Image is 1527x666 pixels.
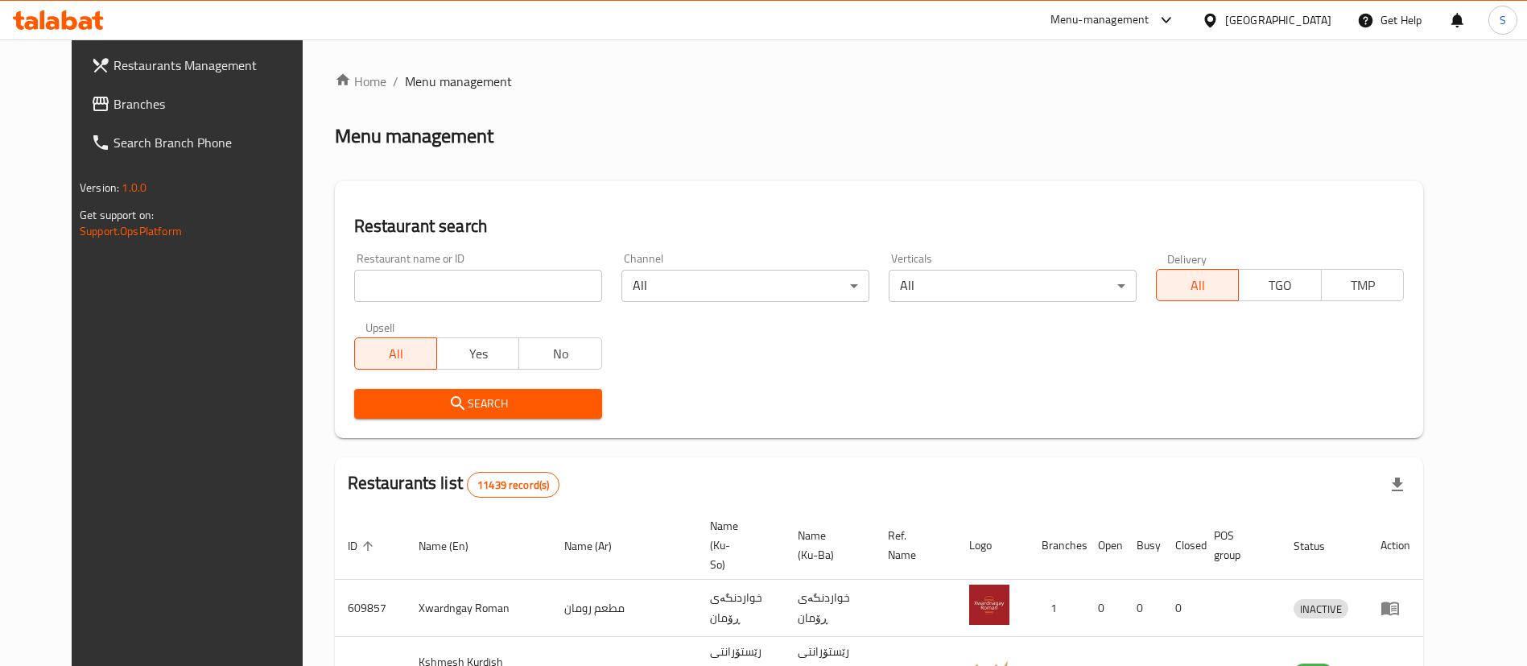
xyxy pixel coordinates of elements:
[888,526,937,565] span: Ref. Name
[889,270,1137,302] div: All
[419,536,489,556] span: Name (En)
[798,526,856,565] span: Name (Ku-Ba)
[335,123,493,149] h2: Menu management
[354,389,602,419] button: Search
[1294,600,1348,618] span: INACTIVE
[365,321,395,333] label: Upsell
[468,478,559,493] span: 11439 record(s)
[122,177,147,198] span: 1.0.0
[1238,269,1321,301] button: TGO
[1162,511,1201,580] th: Closed
[335,72,386,91] a: Home
[785,580,875,637] td: خواردنگەی ڕۆمان
[80,205,154,225] span: Get support on:
[1085,511,1124,580] th: Open
[393,72,398,91] li: /
[436,337,519,370] button: Yes
[1294,536,1346,556] span: Status
[526,342,595,366] span: No
[444,342,513,366] span: Yes
[1029,511,1085,580] th: Branches
[969,585,1009,625] img: Xwardngay Roman
[78,85,327,123] a: Branches
[78,123,327,162] a: Search Branch Phone
[1380,598,1410,618] div: Menu
[697,580,785,637] td: خواردنگەی ڕۆمان
[113,56,314,75] span: Restaurants Management
[1214,526,1261,565] span: POS group
[1500,11,1506,29] span: S
[1245,274,1314,297] span: TGO
[1321,269,1404,301] button: TMP
[1050,10,1149,30] div: Menu-management
[80,177,119,198] span: Version:
[621,270,869,302] div: All
[1124,511,1162,580] th: Busy
[113,94,314,114] span: Branches
[956,511,1029,580] th: Logo
[1328,274,1397,297] span: TMP
[348,471,560,498] h2: Restaurants list
[1029,580,1085,637] td: 1
[518,337,601,370] button: No
[361,342,431,366] span: All
[1124,580,1162,637] td: 0
[710,516,766,574] span: Name (Ku-So)
[348,536,378,556] span: ID
[354,270,602,302] input: Search for restaurant name or ID..
[78,46,327,85] a: Restaurants Management
[1162,580,1201,637] td: 0
[1378,465,1417,504] div: Export file
[1167,253,1207,264] label: Delivery
[80,221,182,242] a: Support.OpsPlatform
[405,72,512,91] span: Menu management
[113,133,314,152] span: Search Branch Phone
[367,394,589,414] span: Search
[551,580,697,637] td: مطعم رومان
[335,72,1423,91] nav: breadcrumb
[1085,580,1124,637] td: 0
[1294,599,1348,618] div: INACTIVE
[564,536,633,556] span: Name (Ar)
[467,472,559,498] div: Total records count
[1368,511,1423,580] th: Action
[1225,11,1331,29] div: [GEOGRAPHIC_DATA]
[354,214,1404,238] h2: Restaurant search
[1156,269,1239,301] button: All
[1163,274,1232,297] span: All
[354,337,437,370] button: All
[335,580,406,637] td: 609857
[406,580,551,637] td: Xwardngay Roman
